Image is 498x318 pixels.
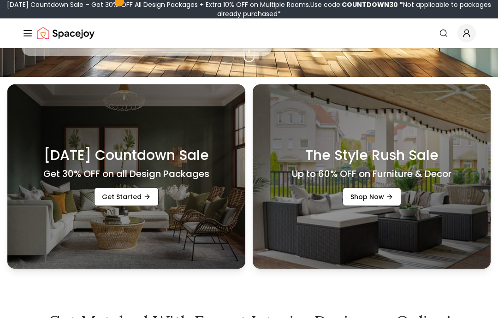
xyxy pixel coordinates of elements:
nav: Global [22,18,476,48]
a: Get Started [94,188,159,206]
h3: [DATE] Countdown Sale [44,147,209,164]
h4: Get 30% OFF on all Design Packages [43,167,209,180]
a: Shop Now [343,188,401,206]
img: Spacejoy Logo [37,24,95,42]
h3: The Style Rush Sale [305,147,439,164]
h4: Up to 60% OFF on Furniture & Decor [292,167,451,180]
a: Spacejoy [37,24,95,42]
